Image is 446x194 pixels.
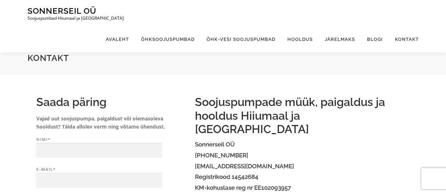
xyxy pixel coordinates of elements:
[281,26,319,52] a: Hooldus
[36,166,188,188] label: E-mail*
[28,6,96,15] a: Sonnerseil OÜ
[195,163,294,170] a: [EMAIL_ADDRESS][DOMAIN_NAME]
[361,26,389,52] a: Blogi
[195,174,410,180] h4: Registrikood 14542684
[36,136,188,158] label: Nimi*
[389,26,419,52] a: Kontakt
[36,173,162,188] input: E-mail*
[195,184,410,191] h4: KM-kohuslase reg nr EE102093957
[201,26,281,52] a: Õhk-vesi soojuspumbad
[36,95,188,109] h2: Saada päring
[195,141,410,148] h4: Sonnerseil OÜ
[195,152,410,159] h4: [PHONE_NUMBER]
[100,26,135,52] a: Avaleht
[135,26,201,52] a: Õhksoojuspumbad
[195,95,410,136] h2: Soojuspumpade müük, paigaldus ja hooldus Hiiumaal ja [GEOGRAPHIC_DATA]
[28,16,124,21] p: Soojuspumbad Hiiumaal ja [GEOGRAPHIC_DATA]
[36,115,165,130] strong: Vajad uut soojuspumpa, paigaldust või olemasoleva hooldust? Täida allolev vorm ning võtame ühendust.
[36,143,162,158] input: Nimi*
[319,26,361,52] a: Järelmaks
[28,52,419,63] h1: Kontakt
